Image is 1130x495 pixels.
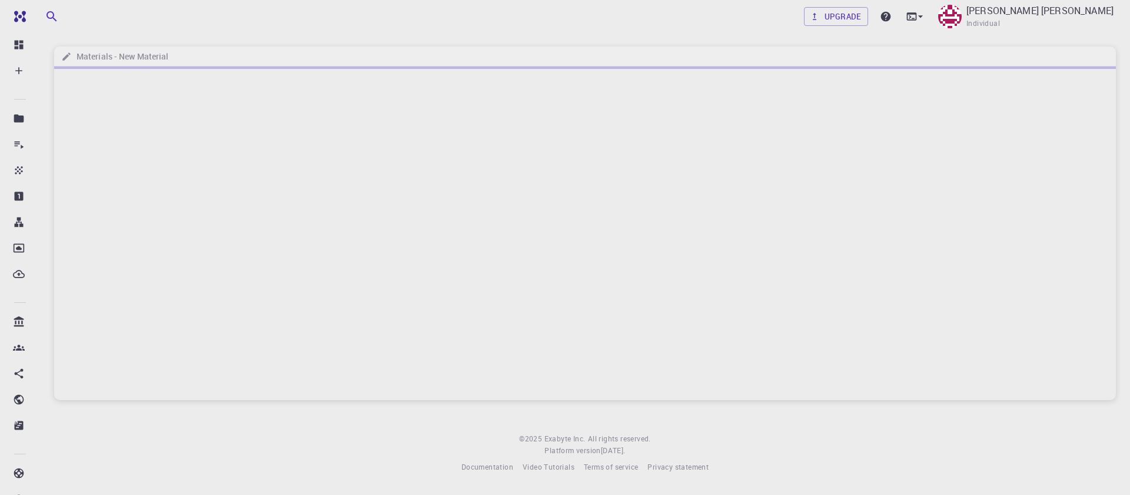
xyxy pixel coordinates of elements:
img: logo [9,11,26,22]
img: Sanjay Kumar Mahla [938,5,962,28]
h6: Materials - New Material [72,50,168,63]
nav: breadcrumb [59,50,171,63]
span: Video Tutorials [523,462,574,471]
a: Video Tutorials [523,461,574,473]
a: Privacy statement [647,461,709,473]
span: Terms of service [584,462,638,471]
a: Upgrade [804,7,868,26]
a: Documentation [461,461,513,473]
a: Exabyte Inc. [544,433,586,445]
span: Platform version [544,445,600,457]
p: [PERSON_NAME] [PERSON_NAME] [966,4,1114,18]
span: Individual [966,18,1000,29]
span: All rights reserved. [588,433,651,445]
span: Documentation [461,462,513,471]
span: Privacy statement [647,462,709,471]
span: © 2025 [519,433,544,445]
span: [DATE] . [601,445,626,455]
span: Exabyte Inc. [544,434,586,443]
a: [DATE]. [601,445,626,457]
a: Terms of service [584,461,638,473]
